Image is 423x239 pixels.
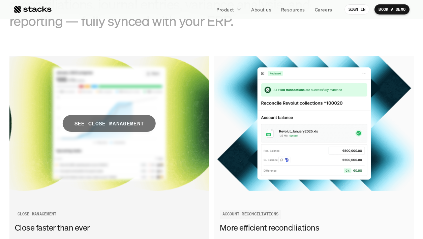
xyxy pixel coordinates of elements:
[277,3,309,16] a: Resources
[18,212,57,216] h2: CLOSE MANAGEMENT
[315,6,332,13] p: Careers
[80,128,109,133] a: Privacy Policy
[74,119,144,128] p: SEE CLOSE MANAGEMENT
[247,3,275,16] a: About us
[281,6,305,13] p: Resources
[62,115,155,132] span: SEE CLOSE MANAGEMENT
[379,7,405,12] p: BOOK A DEMO
[251,6,271,13] p: About us
[216,6,234,13] p: Product
[222,212,279,216] h2: ACCOUNT RECONCILIATIONS
[15,222,200,234] h3: Close faster than ever
[311,3,336,16] a: Careers
[344,4,370,14] a: SIGN IN
[220,222,405,234] h3: More efficient reconciliations
[374,4,410,14] a: BOOK A DEMO
[349,7,366,12] p: SIGN IN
